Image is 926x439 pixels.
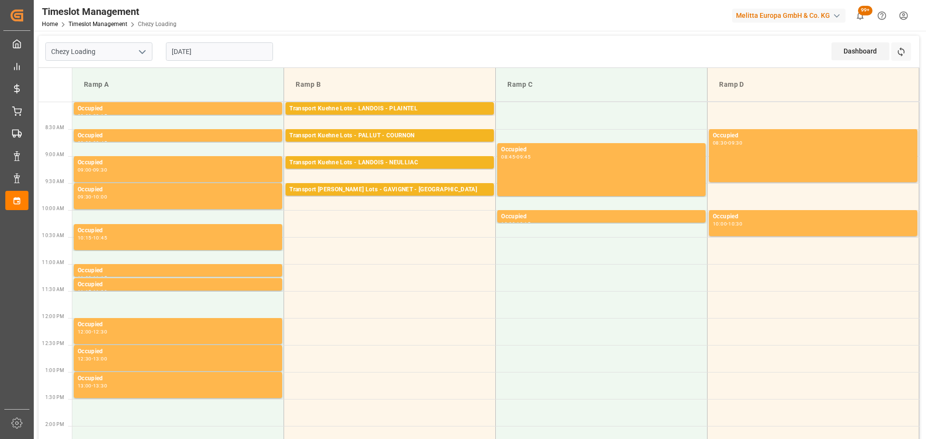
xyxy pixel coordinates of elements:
[517,155,531,159] div: 09:45
[45,395,64,400] span: 1:30 PM
[78,290,92,294] div: 11:15
[92,195,93,199] div: -
[78,276,92,280] div: 11:00
[501,222,515,226] div: 10:00
[42,287,64,292] span: 11:30 AM
[517,222,531,226] div: 10:15
[93,114,107,118] div: 08:15
[92,290,93,294] div: -
[42,21,58,27] a: Home
[68,21,127,27] a: Timeslot Management
[93,357,107,361] div: 13:00
[45,152,64,157] span: 9:00 AM
[92,114,93,118] div: -
[732,6,849,25] button: Melitta Europa GmbH & Co. KG
[93,276,107,280] div: 11:15
[93,168,107,172] div: 09:30
[45,422,64,427] span: 2:00 PM
[92,168,93,172] div: -
[92,141,93,145] div: -
[42,233,64,238] span: 10:30 AM
[871,5,893,27] button: Help Center
[289,114,490,122] div: Pallets: 4,TU: 270,City: PLAINTEL,Arrival: [DATE] 00:00:00
[713,212,913,222] div: Occupied
[713,141,727,145] div: 08:30
[78,114,92,118] div: 08:00
[713,131,913,141] div: Occupied
[78,280,278,290] div: Occupied
[45,125,64,130] span: 8:30 AM
[713,222,727,226] div: 10:00
[501,212,702,222] div: Occupied
[93,290,107,294] div: 11:30
[92,330,93,334] div: -
[78,347,278,357] div: Occupied
[289,131,490,141] div: Transport Kuehne Lots - PALLUT - COURNON
[78,320,278,330] div: Occupied
[78,236,92,240] div: 10:15
[42,341,64,346] span: 12:30 PM
[42,4,177,19] div: Timeslot Management
[92,276,93,280] div: -
[858,6,872,15] span: 99+
[93,384,107,388] div: 13:30
[45,42,152,61] input: Type to search/select
[93,236,107,240] div: 10:45
[78,384,92,388] div: 13:00
[92,384,93,388] div: -
[42,314,64,319] span: 12:00 PM
[292,76,488,93] div: Ramp B
[289,141,490,149] div: Pallets: ,TU: 487,City: [GEOGRAPHIC_DATA],Arrival: [DATE] 00:00:00
[289,185,490,195] div: Transport [PERSON_NAME] Lots - GAVIGNET - [GEOGRAPHIC_DATA]
[135,44,149,59] button: open menu
[92,357,93,361] div: -
[849,5,871,27] button: show 100 new notifications
[78,131,278,141] div: Occupied
[93,195,107,199] div: 10:00
[78,357,92,361] div: 12:30
[78,226,278,236] div: Occupied
[732,9,845,23] div: Melitta Europa GmbH & Co. KG
[728,141,742,145] div: 09:30
[289,168,490,176] div: Pallets: 3,TU: ,City: NEULLIAC,Arrival: [DATE] 00:00:00
[515,222,517,226] div: -
[728,222,742,226] div: 10:30
[42,260,64,265] span: 11:00 AM
[715,76,911,93] div: Ramp D
[727,222,728,226] div: -
[289,104,490,114] div: Transport Kuehne Lots - LANDOIS - PLAINTEL
[78,104,278,114] div: Occupied
[166,42,273,61] input: DD-MM-YYYY
[501,155,515,159] div: 08:45
[78,374,278,384] div: Occupied
[78,185,278,195] div: Occupied
[289,158,490,168] div: Transport Kuehne Lots - LANDOIS - NEULLIAC
[80,76,276,93] div: Ramp A
[92,236,93,240] div: -
[45,368,64,373] span: 1:00 PM
[93,330,107,334] div: 12:30
[515,155,517,159] div: -
[289,195,490,203] div: Pallets: 9,TU: ,City: [GEOGRAPHIC_DATA],Arrival: [DATE] 00:00:00
[831,42,889,60] div: Dashboard
[45,179,64,184] span: 9:30 AM
[78,330,92,334] div: 12:00
[93,141,107,145] div: 08:45
[504,76,699,93] div: Ramp C
[42,206,64,211] span: 10:00 AM
[727,141,728,145] div: -
[78,195,92,199] div: 09:30
[78,168,92,172] div: 09:00
[78,266,278,276] div: Occupied
[78,158,278,168] div: Occupied
[78,141,92,145] div: 08:30
[501,145,702,155] div: Occupied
